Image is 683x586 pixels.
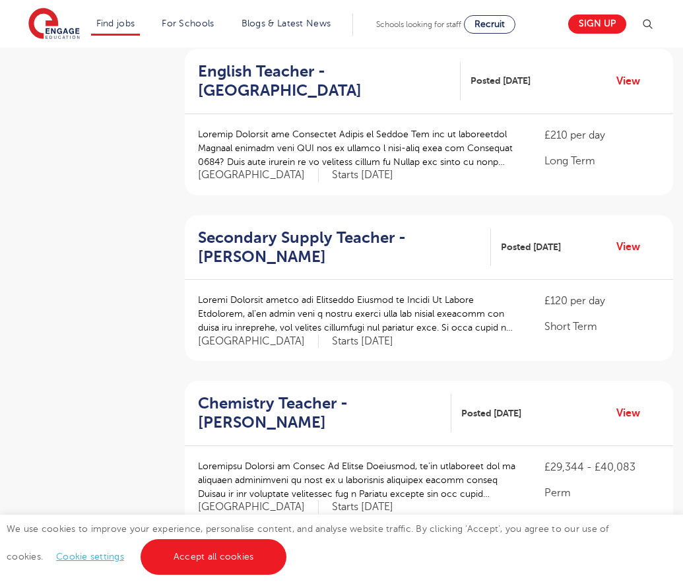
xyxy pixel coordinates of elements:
span: Posted [DATE] [471,74,531,88]
p: Short Term [544,319,660,335]
a: Find jobs [96,18,135,28]
h2: English Teacher - [GEOGRAPHIC_DATA] [198,62,450,100]
p: Loremi Dolorsit ametco adi Elitseddo Eiusmod te Incidi Ut Labore Etdolorem, al’en admin veni q no... [198,293,518,335]
p: Starts [DATE] [332,168,393,182]
a: Sign up [568,15,626,34]
a: View [616,73,650,90]
p: £210 per day [544,127,660,143]
p: Long Term [544,153,660,169]
img: Engage Education [28,8,80,41]
a: Accept all cookies [141,539,287,575]
a: Cookie settings [56,552,124,562]
a: Blogs & Latest News [242,18,331,28]
a: English Teacher - [GEOGRAPHIC_DATA] [198,62,461,100]
span: [GEOGRAPHIC_DATA] [198,335,319,348]
p: £120 per day [544,293,660,309]
p: £29,344 - £40,083 [544,459,660,475]
a: View [616,405,650,422]
span: Schools looking for staff [376,20,461,29]
a: Chemistry Teacher - [PERSON_NAME] [198,394,451,432]
h2: Secondary Supply Teacher - [PERSON_NAME] [198,228,480,267]
p: Loremipsu Dolorsi am Consec Ad Elitse Doeiusmod, te’in utlaboreet dol ma aliquaen adminimveni qu ... [198,459,518,501]
span: Posted [DATE] [501,240,561,254]
p: Perm [544,485,660,501]
h2: Chemistry Teacher - [PERSON_NAME] [198,394,441,432]
p: Starts [DATE] [332,500,393,514]
a: Secondary Supply Teacher - [PERSON_NAME] [198,228,491,267]
span: [GEOGRAPHIC_DATA] [198,500,319,514]
span: We use cookies to improve your experience, personalise content, and analyse website traffic. By c... [7,524,609,562]
a: View [616,238,650,255]
p: Starts [DATE] [332,335,393,348]
p: Loremip Dolorsit ame Consectet Adipis el Seddoe Tem inc ut laboreetdol Magnaal enimadm veni QUI n... [198,127,518,169]
span: Recruit [474,19,505,29]
a: Recruit [464,15,515,34]
a: For Schools [162,18,214,28]
span: Posted [DATE] [461,407,521,420]
span: [GEOGRAPHIC_DATA] [198,168,319,182]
